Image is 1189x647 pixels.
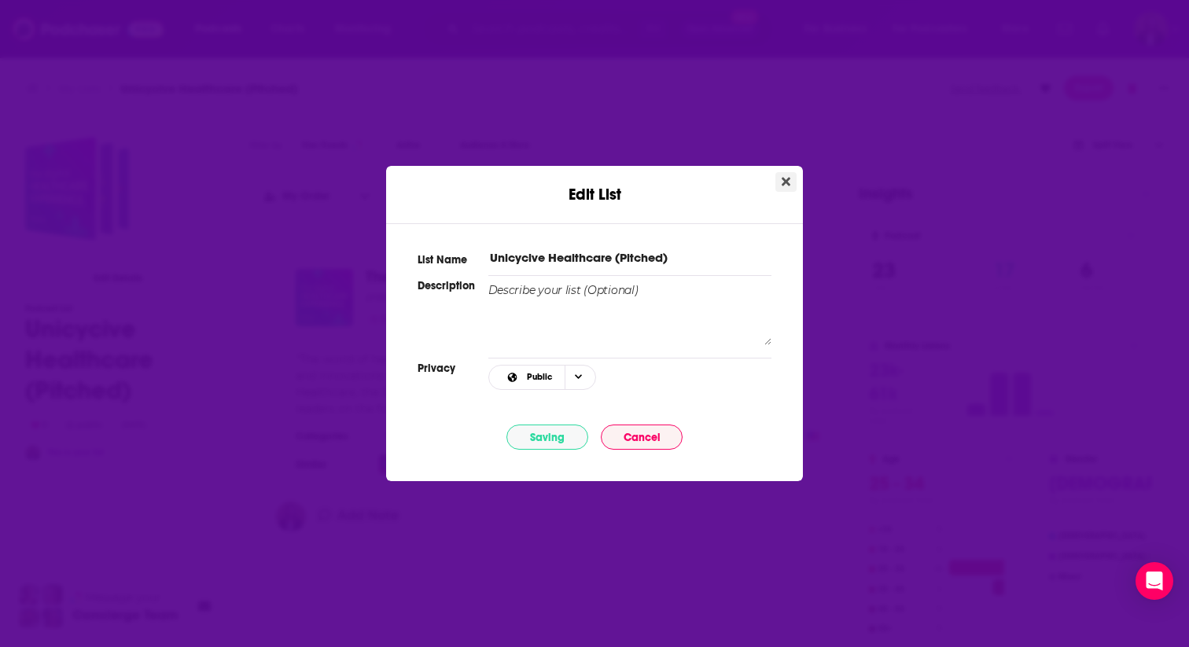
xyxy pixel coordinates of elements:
h3: List Name [418,249,469,266]
h3: Description [418,275,469,348]
span: Public [527,373,552,381]
h3: Privacy [418,358,469,390]
h2: Choose Privacy [488,365,631,390]
div: Edit List [386,166,803,204]
button: Saving [506,425,588,450]
button: Cancel [601,425,683,450]
div: Open Intercom Messenger [1136,562,1173,600]
button: Close [775,172,797,192]
button: Choose Privacy [488,365,596,390]
input: My Custom List [488,249,771,266]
